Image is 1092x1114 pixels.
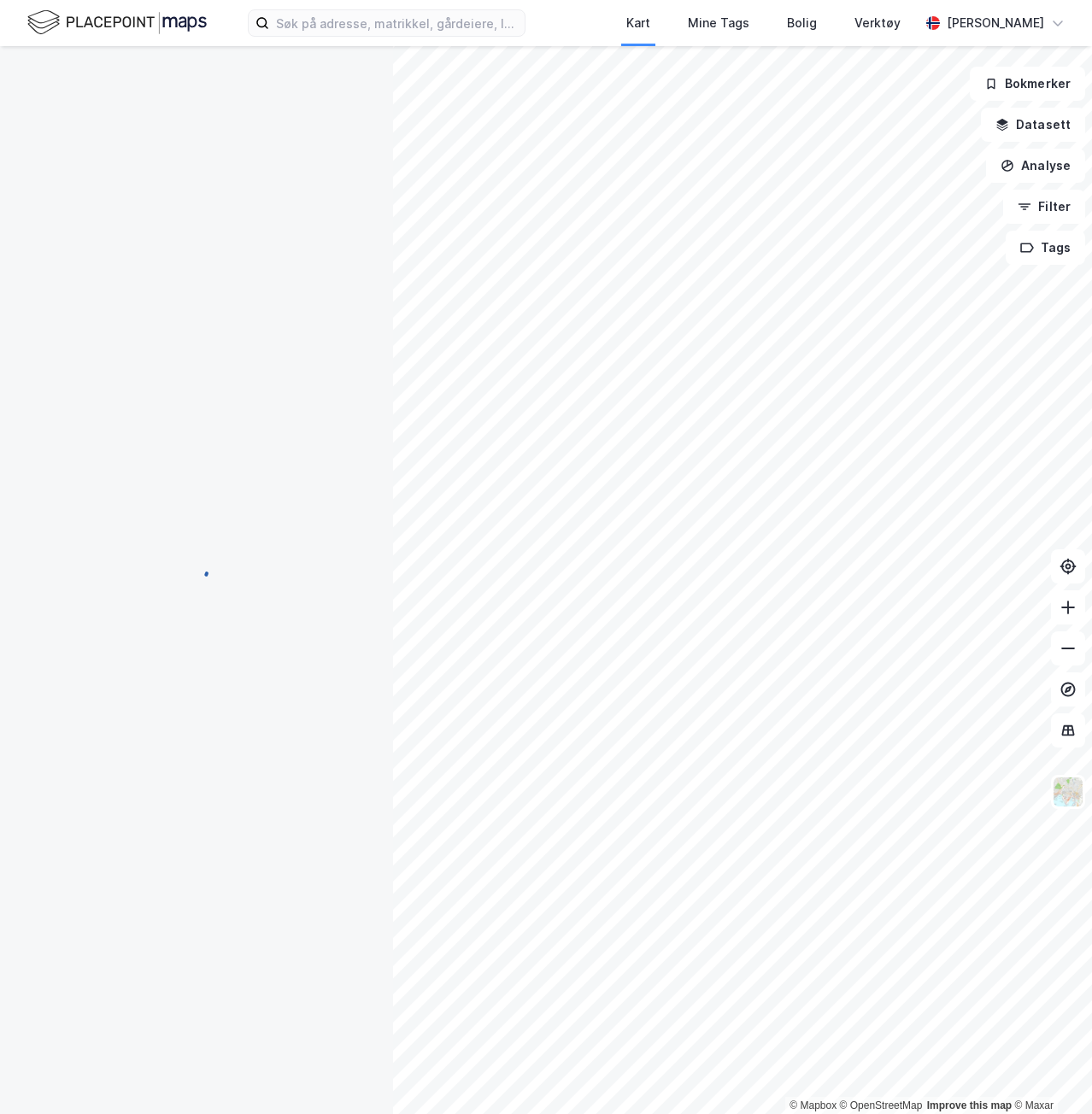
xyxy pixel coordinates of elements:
input: Søk på adresse, matrikkel, gårdeiere, leietakere eller personer [269,10,525,36]
div: Mine Tags [688,13,749,33]
div: Kart [626,13,650,33]
div: Kontrollprogram for chat [1007,1032,1092,1114]
button: Tags [1006,231,1085,265]
div: Bolig [787,13,817,33]
a: OpenStreetMap [840,1099,923,1111]
button: Datasett [981,108,1085,142]
img: spinner.a6d8c91a73a9ac5275cf975e30b51cfb.svg [183,556,210,583]
button: Bokmerker [970,67,1085,101]
button: Filter [1003,190,1085,224]
img: logo.f888ab2527a4732fd821a326f86c7f29.svg [27,8,207,38]
a: Improve this map [927,1099,1012,1111]
div: [PERSON_NAME] [947,13,1044,33]
img: Z [1052,776,1084,808]
div: Verktøy [854,13,901,33]
button: Analyse [986,149,1085,183]
a: Mapbox [790,1099,837,1111]
iframe: Chat Widget [1007,1032,1092,1114]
